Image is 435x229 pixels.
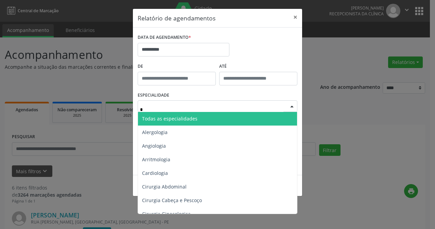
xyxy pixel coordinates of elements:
[142,143,166,149] span: Angiologia
[289,9,302,26] button: Close
[142,156,170,163] span: Arritmologia
[138,61,216,72] label: De
[142,129,168,135] span: Alergologia
[138,14,215,22] h5: Relatório de agendamentos
[138,90,169,101] label: ESPECIALIDADE
[138,32,191,43] label: DATA DE AGENDAMENTO
[142,183,187,190] span: Cirurgia Abdominal
[142,211,191,217] span: Cirurgia Ginecologica
[142,115,197,122] span: Todas as especialidades
[142,197,202,203] span: Cirurgia Cabeça e Pescoço
[219,61,297,72] label: ATÉ
[142,170,168,176] span: Cardiologia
